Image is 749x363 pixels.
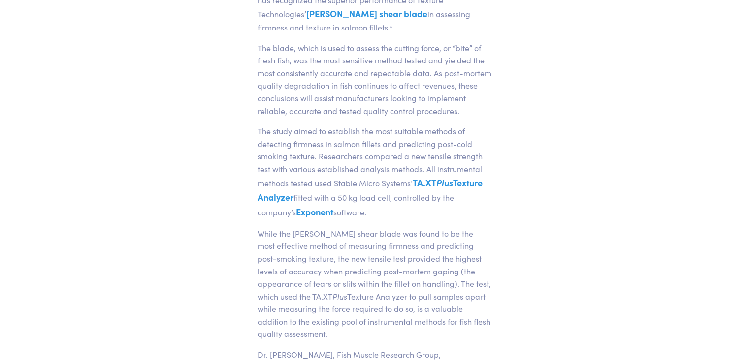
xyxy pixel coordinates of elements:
[306,7,427,20] a: [PERSON_NAME] shear blade
[258,227,492,340] p: While the [PERSON_NAME] shear blade was found to be the most effective method of measuring firmne...
[436,177,453,189] em: Plus
[258,125,492,219] p: The study aimed to establish the most suitable methods of detecting firmness in salmon fillets an...
[296,206,333,218] a: Exponent
[332,291,347,302] em: Plus
[258,42,492,118] p: The blade, which is used to assess the cutting force, or “bite” of fresh fish, was the most sensi...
